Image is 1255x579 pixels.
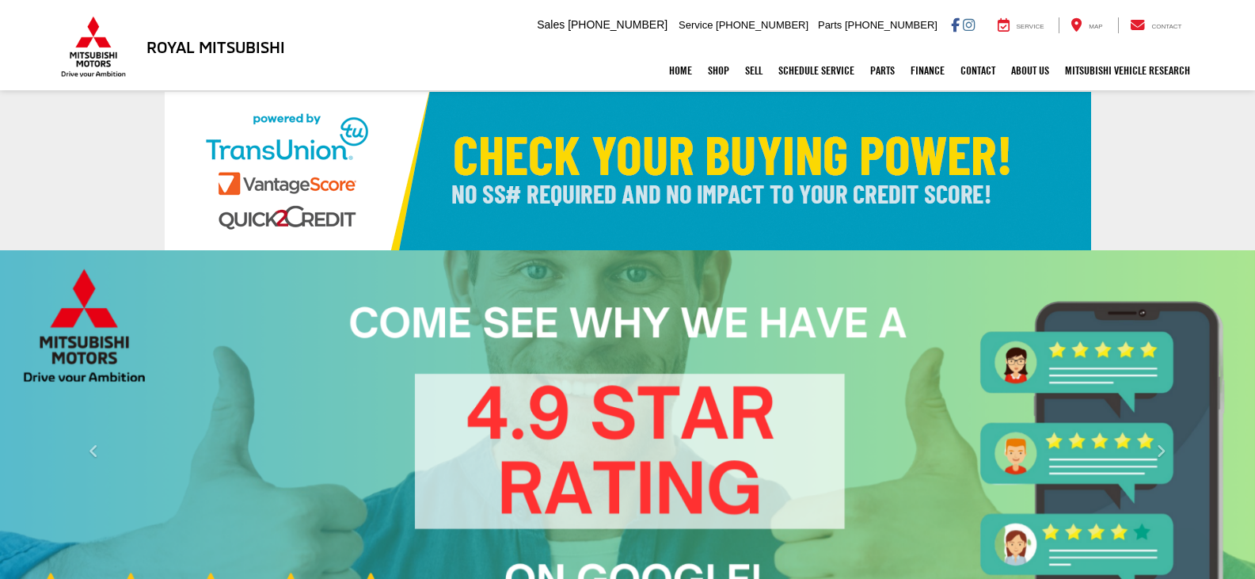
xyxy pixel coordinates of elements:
a: Instagram: Click to visit our Instagram page [963,18,975,31]
h3: Royal Mitsubishi [146,38,285,55]
a: Service [986,17,1056,33]
a: Shop [700,51,737,90]
a: Contact [1118,17,1194,33]
span: Service [679,19,713,31]
a: Facebook: Click to visit our Facebook page [951,18,960,31]
img: Check Your Buying Power [165,92,1091,250]
a: Contact [953,51,1003,90]
a: About Us [1003,51,1057,90]
span: Parts [818,19,842,31]
a: Parts: Opens in a new tab [862,51,903,90]
a: Map [1059,17,1114,33]
span: Service [1017,23,1044,30]
a: Sell [737,51,770,90]
span: [PHONE_NUMBER] [716,19,808,31]
a: Finance [903,51,953,90]
a: Home [661,51,700,90]
a: Schedule Service: Opens in a new tab [770,51,862,90]
span: [PHONE_NUMBER] [568,18,667,31]
span: Contact [1151,23,1181,30]
img: Mitsubishi [58,16,129,78]
span: [PHONE_NUMBER] [845,19,937,31]
a: Mitsubishi Vehicle Research [1057,51,1198,90]
span: Sales [537,18,565,31]
span: Map [1089,23,1102,30]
